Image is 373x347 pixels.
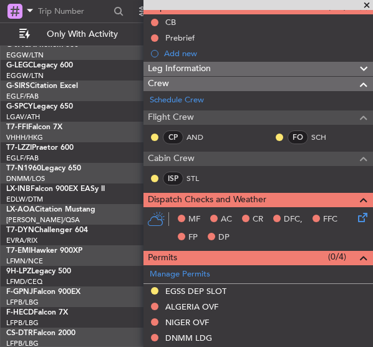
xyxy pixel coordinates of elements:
a: F-GPNJFalcon 900EX [6,288,80,296]
div: DNMM LDG [165,333,212,343]
a: T7-DYNChallenger 604 [6,227,88,234]
span: LX-AOA [6,206,35,213]
a: LFPB/LBG [6,298,39,307]
div: CP [163,130,183,144]
span: LX-INB [6,185,31,193]
span: Cabin Crew [148,152,195,166]
div: ISP [163,172,183,185]
a: G-SIRSCitation Excel [6,82,78,90]
div: NIGER OVF [165,317,209,328]
div: CB [165,17,176,27]
a: EGLF/FAB [6,92,39,101]
span: Crew [148,77,169,91]
span: Leg Information [148,62,211,76]
span: (0/4) [328,250,346,263]
a: LFMN/NCE [6,257,43,266]
span: FFC [323,213,337,226]
span: F-GPNJ [6,288,33,296]
a: CS-DTRFalcon 2000 [6,330,75,337]
a: T7-EMIHawker 900XP [6,247,82,255]
a: EGGW/LTN [6,51,44,60]
span: AC [221,213,232,226]
span: G-SIRS [6,82,30,90]
a: G-SPCYLegacy 650 [6,103,73,110]
span: 9H-LPZ [6,268,31,275]
a: T7-FFIFalcon 7X [6,124,62,131]
a: EVRA/RIX [6,236,37,245]
div: Prebrief [165,32,195,43]
a: LX-AOACitation Mustang [6,206,95,213]
a: 9H-LPZLegacy 500 [6,268,71,275]
a: T7-N1960Legacy 650 [6,165,81,172]
span: Only With Activity [32,30,132,39]
span: MF [188,213,200,226]
a: Manage Permits [150,268,210,281]
input: Trip Number [38,2,110,21]
span: FP [188,232,198,244]
a: G-LEGCLegacy 600 [6,62,73,69]
span: CS-DTR [6,330,33,337]
a: [PERSON_NAME]/QSA [6,215,80,225]
a: F-HECDFalcon 7X [6,309,68,316]
a: SCH [311,132,339,143]
span: G-LEGC [6,62,33,69]
div: ALGERIA OVF [165,301,218,312]
span: DP [218,232,230,244]
a: LFMD/CEQ [6,277,42,286]
span: T7-EMI [6,247,31,255]
a: EDLW/DTM [6,195,43,204]
span: T7-N1960 [6,165,41,172]
a: LGAV/ATH [6,112,40,122]
span: Dispatch Checks and Weather [148,193,266,207]
a: AND [186,132,215,143]
a: LX-INBFalcon 900EX EASy II [6,185,105,193]
a: T7-LZZIPraetor 600 [6,144,74,152]
a: VHHH/HKG [6,133,43,142]
span: DFC, [284,213,303,226]
span: T7-FFI [6,124,28,131]
a: DNMM/LOS [6,174,45,183]
a: EGLF/FAB [6,154,39,163]
span: T7-DYN [6,227,34,234]
span: CR [253,213,263,226]
span: Flight Crew [148,110,194,125]
div: FO [288,130,308,144]
div: EGSS DEP SLOT [165,286,226,296]
a: LFPB/LBG [6,318,39,328]
a: EGGW/LTN [6,71,44,81]
span: F-HECD [6,309,34,316]
span: G-SPCY [6,103,33,110]
span: T7-LZZI [6,144,32,152]
a: STL [186,173,215,184]
div: Add new [164,48,367,59]
button: Only With Activity [14,24,135,44]
span: Permits [148,251,177,265]
a: Schedule Crew [150,94,204,107]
